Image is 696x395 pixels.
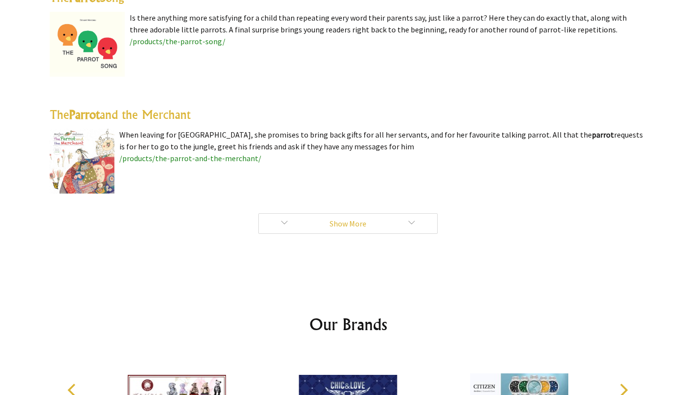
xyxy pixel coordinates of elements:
[258,213,438,234] a: Show More
[130,36,225,46] a: /products/the-parrot-song/
[50,12,125,77] img: The Parrot Song
[50,107,191,122] a: TheParrotand the Merchant
[119,153,261,163] a: /products/the-parrot-and-the-merchant/
[57,312,639,336] h2: Our Brands
[69,107,100,122] highlight: Parrot
[592,130,614,140] highlight: parrot
[50,129,114,194] img: The Parrot and the Merchant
